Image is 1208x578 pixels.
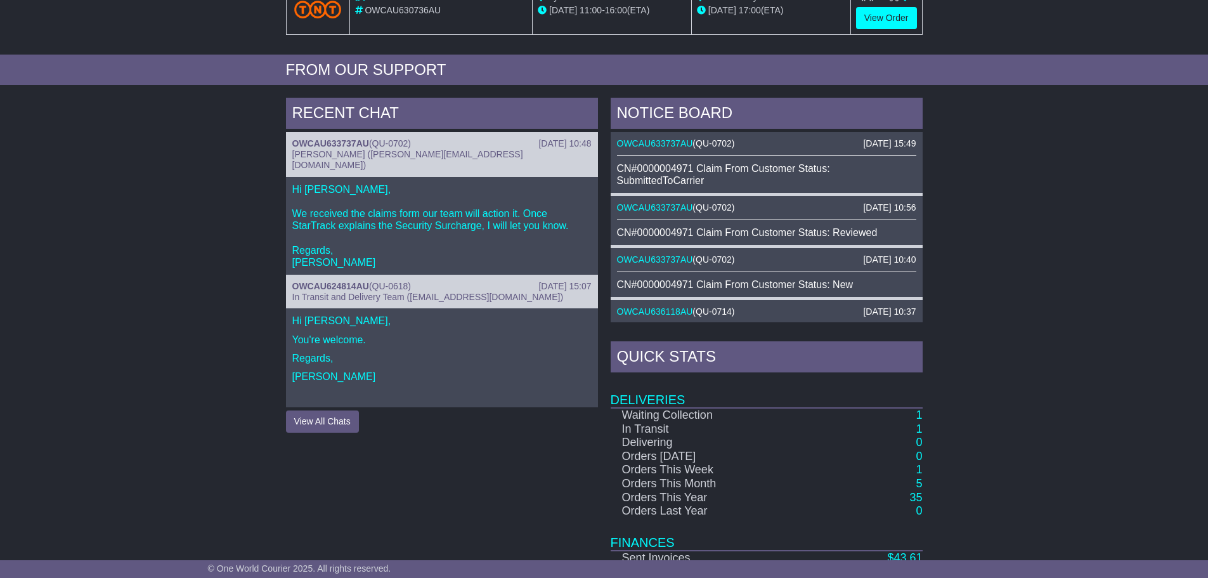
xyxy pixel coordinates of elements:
[605,5,627,15] span: 16:00
[617,254,916,265] div: ( )
[538,138,591,149] div: [DATE] 10:48
[916,463,922,476] a: 1
[286,61,923,79] div: FROM OUR SUPPORT
[611,504,807,518] td: Orders Last Year
[292,149,523,170] span: [PERSON_NAME] ([PERSON_NAME][EMAIL_ADDRESS][DOMAIN_NAME])
[292,183,592,268] p: Hi [PERSON_NAME], We received the claims form our team will action it. Once StarTrack explains th...
[292,138,592,149] div: ( )
[372,281,408,291] span: QU-0618
[292,138,369,148] a: OWCAU633737AU
[856,7,917,29] a: View Order
[617,227,916,239] div: CN#0000004971 Claim From Customer Status: Reviewed
[617,279,916,291] div: CN#0000004971 Claim From Customer Status: New
[292,292,564,302] span: In Transit and Delivery Team ([EMAIL_ADDRESS][DOMAIN_NAME])
[863,138,916,149] div: [DATE] 15:49
[294,1,342,18] img: TNT_Domestic.png
[292,281,592,292] div: ( )
[916,436,922,449] a: 0
[617,138,693,148] a: OWCAU633737AU
[208,563,391,574] span: © One World Courier 2025. All rights reserved.
[863,306,916,317] div: [DATE] 10:37
[538,281,591,292] div: [DATE] 15:07
[916,504,922,517] a: 0
[697,4,845,17] div: (ETA)
[292,371,592,383] p: [PERSON_NAME]
[580,5,602,15] span: 11:00
[611,376,923,408] td: Deliveries
[696,306,732,317] span: QU-0714
[611,98,923,132] div: NOTICE BOARD
[887,551,922,564] a: $43.61
[611,423,807,437] td: In Transit
[372,138,408,148] span: QU-0702
[286,411,359,433] button: View All Chats
[916,409,922,421] a: 1
[617,306,916,317] div: ( )
[617,254,693,265] a: OWCAU633737AU
[292,315,592,327] p: Hi [PERSON_NAME],
[611,477,807,491] td: Orders This Month
[611,463,807,477] td: Orders This Week
[292,352,592,364] p: Regards,
[292,281,369,291] a: OWCAU624814AU
[739,5,761,15] span: 17:00
[617,202,916,213] div: ( )
[863,254,916,265] div: [DATE] 10:40
[286,98,598,132] div: RECENT CHAT
[611,518,923,551] td: Finances
[617,306,693,317] a: OWCAU636118AU
[611,450,807,464] td: Orders [DATE]
[549,5,577,15] span: [DATE]
[916,450,922,463] a: 0
[611,491,807,505] td: Orders This Year
[708,5,736,15] span: [DATE]
[611,408,807,423] td: Waiting Collection
[893,551,922,564] span: 43.61
[617,162,916,187] div: CN#0000004971 Claim From Customer Status: SubmittedToCarrier
[292,334,592,346] p: You're welcome.
[696,254,732,265] span: QU-0702
[617,202,693,213] a: OWCAU633737AU
[916,423,922,435] a: 1
[365,5,441,15] span: OWCAU630736AU
[617,138,916,149] div: ( )
[863,202,916,213] div: [DATE] 10:56
[696,138,732,148] span: QU-0702
[696,202,732,213] span: QU-0702
[909,491,922,504] a: 35
[916,477,922,490] a: 5
[538,4,686,17] div: - (ETA)
[611,436,807,450] td: Delivering
[611,551,807,565] td: Sent Invoices
[611,341,923,376] div: Quick Stats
